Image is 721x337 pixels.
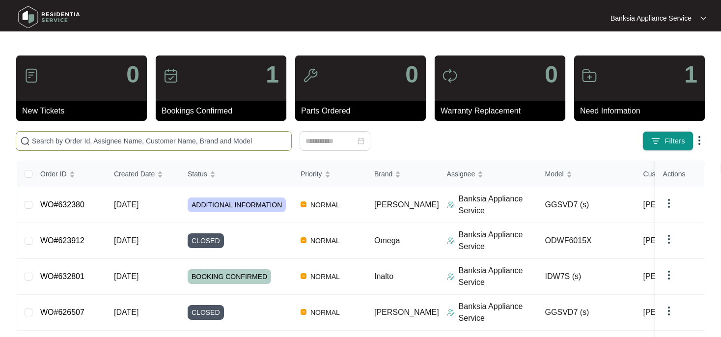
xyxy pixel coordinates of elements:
span: CLOSED [188,233,224,248]
span: [DATE] [114,236,139,245]
span: NORMAL [306,235,344,247]
span: Inalto [374,272,393,281]
span: NORMAL [306,271,344,282]
img: search-icon [20,136,30,146]
span: [PERSON_NAME] [643,235,708,247]
p: Parts Ordered [301,105,426,117]
a: WO#632380 [40,200,84,209]
th: Priority [293,161,366,187]
span: Brand [374,168,392,179]
td: GGSVD7 (s) [537,187,636,223]
span: Order ID [40,168,67,179]
p: 0 [405,63,418,86]
p: Need Information [580,105,705,117]
p: Bookings Confirmed [162,105,286,117]
img: filter icon [651,136,661,146]
a: WO#626507 [40,308,84,316]
th: Assignee [439,161,537,187]
span: ADDITIONAL INFORMATION [188,197,286,212]
span: Assignee [447,168,475,179]
span: CLOSED [188,305,224,320]
img: icon [582,68,597,84]
th: Created Date [106,161,180,187]
span: [DATE] [114,308,139,316]
span: [PERSON_NAME]... [643,307,715,318]
input: Search by Order Id, Assignee Name, Customer Name, Brand and Model [32,136,287,146]
img: Assigner Icon [447,309,455,316]
p: Banksia Appliance Service [459,193,537,217]
th: Actions [655,161,704,187]
img: icon [303,68,318,84]
span: [PERSON_NAME] [643,199,708,211]
img: Vercel Logo [301,273,306,279]
span: [DATE] [114,200,139,209]
a: WO#623912 [40,236,84,245]
img: dropdown arrow [700,16,706,21]
p: Banksia Appliance Service [459,229,537,253]
img: Assigner Icon [447,201,455,209]
th: Order ID [32,161,106,187]
span: [DATE] [114,272,139,281]
img: dropdown arrow [663,233,675,245]
span: [PERSON_NAME] [374,200,439,209]
span: Customer Name [643,168,693,179]
img: dropdown arrow [663,305,675,317]
img: icon [442,68,458,84]
p: Banksia Appliance Service [610,13,692,23]
span: Status [188,168,207,179]
span: Created Date [114,168,155,179]
td: IDW7S (s) [537,259,636,295]
img: Assigner Icon [447,273,455,281]
span: Omega [374,236,400,245]
img: dropdown arrow [663,197,675,209]
a: WO#632801 [40,272,84,281]
p: New Tickets [22,105,147,117]
img: residentia service logo [15,2,83,32]
span: [PERSON_NAME] [643,271,708,282]
p: 0 [545,63,558,86]
th: Brand [366,161,439,187]
th: Status [180,161,293,187]
span: [PERSON_NAME] [374,308,439,316]
th: Model [537,161,636,187]
span: NORMAL [306,307,344,318]
img: Assigner Icon [447,237,455,245]
p: Banksia Appliance Service [459,301,537,324]
img: dropdown arrow [693,135,705,146]
span: Priority [301,168,322,179]
p: Warranty Replacement [441,105,565,117]
img: icon [163,68,179,84]
img: Vercel Logo [301,309,306,315]
p: Banksia Appliance Service [459,265,537,288]
p: 0 [126,63,139,86]
button: filter iconFilters [642,131,693,151]
p: 1 [266,63,279,86]
img: icon [24,68,39,84]
span: NORMAL [306,199,344,211]
td: ODWF6015X [537,223,636,259]
img: dropdown arrow [663,269,675,281]
img: Vercel Logo [301,201,306,207]
td: GGSVD7 (s) [537,295,636,331]
span: Model [545,168,564,179]
p: 1 [684,63,697,86]
span: Filters [665,136,685,146]
img: Vercel Logo [301,237,306,243]
span: BOOKING CONFIRMED [188,269,271,284]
